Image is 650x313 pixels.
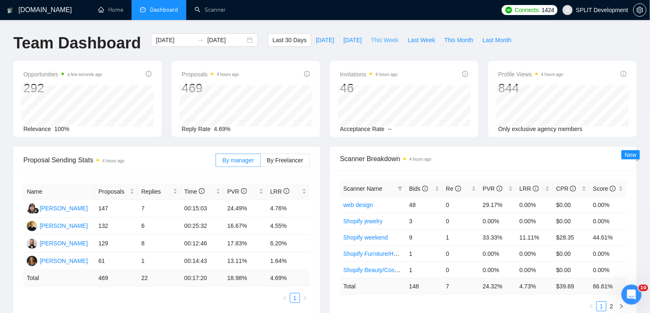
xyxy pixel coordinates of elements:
[388,126,392,132] span: --
[138,252,181,270] td: 1
[300,293,310,303] li: Next Page
[224,270,267,286] td: 18.98 %
[343,218,383,225] a: Shopify jewelry
[541,72,564,77] time: 4 hours ago
[340,69,398,79] span: Invitations
[443,213,480,229] td: 0
[343,35,362,45] span: [DATE]
[553,262,590,278] td: $0.00
[462,71,468,77] span: info-circle
[23,270,95,286] td: Total
[40,221,88,230] div: [PERSON_NAME]
[340,278,406,294] td: Total
[311,33,339,47] button: [DATE]
[181,252,224,270] td: 00:14:43
[27,203,37,214] img: VN
[498,69,564,79] span: Profile Views
[99,187,129,196] span: Proposals
[556,185,576,192] span: CPR
[617,301,627,311] button: right
[33,208,39,214] img: gigradar-bm.png
[181,270,224,286] td: 00:17:20
[214,126,231,132] span: 4.69%
[625,151,637,158] span: New
[480,245,516,262] td: 0.00%
[622,285,642,305] iframe: Intercom live chat
[482,35,511,45] span: Last Month
[280,293,290,303] li: Previous Page
[480,262,516,278] td: 0.00%
[478,33,516,47] button: Last Month
[590,262,627,278] td: 0.00%
[633,7,647,13] a: setting
[27,238,37,249] img: BC
[227,188,247,195] span: PVR
[590,213,627,229] td: 0.00%
[150,6,178,13] span: Dashboard
[587,301,597,311] li: Previous Page
[587,301,597,311] button: left
[480,197,516,213] td: 29.17%
[406,197,443,213] td: 48
[409,157,432,162] time: 4 hours ago
[371,35,399,45] span: This Week
[267,270,310,286] td: 4.69 %
[443,278,480,294] td: 7
[207,35,245,45] input: End date
[302,295,307,300] span: right
[406,229,443,245] td: 9
[182,69,239,79] span: Proposals
[23,155,216,165] span: Proposal Sending Stats
[138,217,181,235] td: 6
[27,222,88,229] a: AH[PERSON_NAME]
[339,33,366,47] button: [DATE]
[181,217,224,235] td: 00:25:32
[406,245,443,262] td: 1
[343,202,373,208] a: web design
[505,7,512,13] img: upwork-logo.png
[406,278,443,294] td: 148
[553,213,590,229] td: $0.00
[181,200,224,217] td: 00:15:03
[304,71,310,77] span: info-circle
[284,188,289,194] span: info-circle
[224,217,267,235] td: 16.67%
[290,293,300,303] a: 1
[340,80,398,96] div: 46
[280,293,290,303] button: left
[95,217,138,235] td: 132
[444,35,473,45] span: This Month
[446,185,461,192] span: Re
[498,80,564,96] div: 844
[268,33,311,47] button: Last 30 Days
[27,240,88,246] a: BC[PERSON_NAME]
[408,35,435,45] span: Last Week
[607,302,616,311] a: 2
[138,184,181,200] th: Replies
[95,270,138,286] td: 469
[300,293,310,303] button: right
[516,213,553,229] td: 0.00%
[141,187,171,196] span: Replies
[267,157,303,164] span: By Freelancer
[553,197,590,213] td: $0.00
[40,256,88,265] div: [PERSON_NAME]
[7,4,13,17] img: logo
[565,7,571,13] span: user
[267,217,310,235] td: 4.55%
[498,126,583,132] span: Only exclusive agency members
[224,200,267,217] td: 24.49%
[343,234,388,241] a: Shopify weekend
[197,37,204,43] span: swap-right
[516,278,553,294] td: 4.73 %
[443,197,480,213] td: 0
[23,126,51,132] span: Relevance
[95,252,138,270] td: 61
[343,185,382,192] span: Scanner Name
[553,245,590,262] td: $0.00
[443,229,480,245] td: 1
[590,197,627,213] td: 0.00%
[95,184,138,200] th: Proposals
[422,186,428,192] span: info-circle
[440,33,478,47] button: This Month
